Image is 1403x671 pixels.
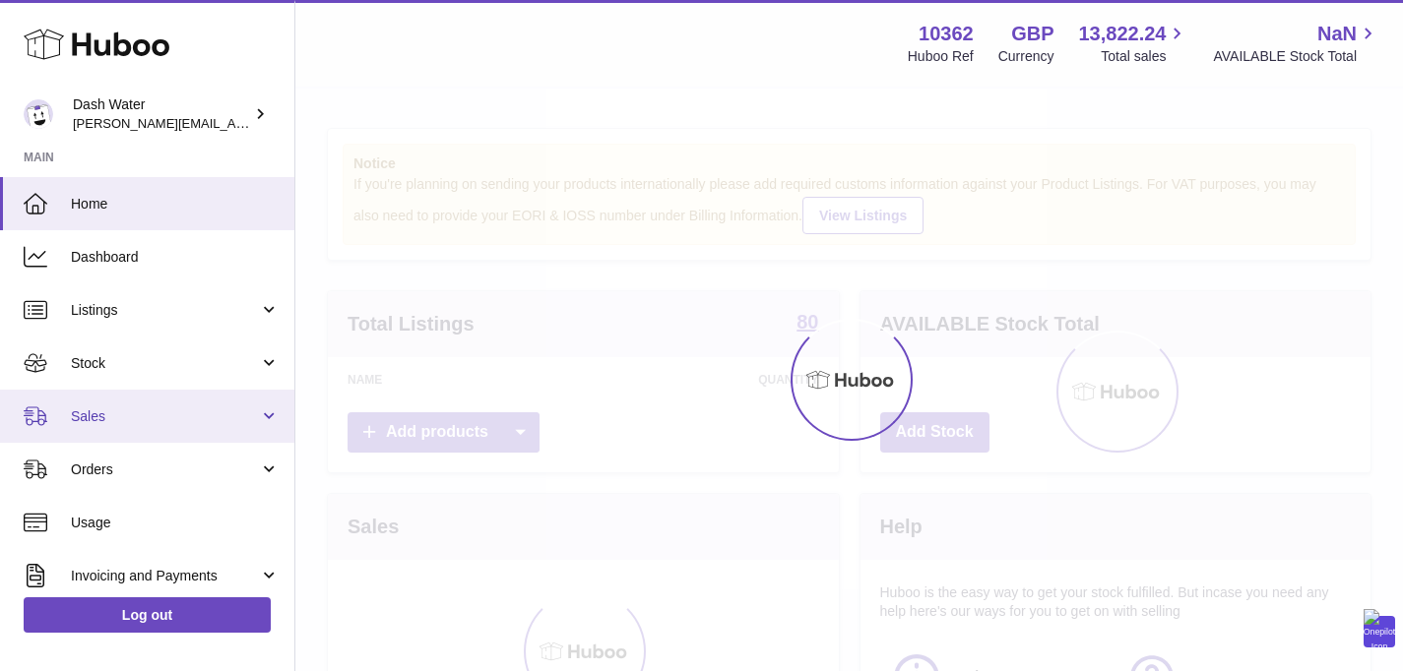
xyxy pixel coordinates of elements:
[73,95,250,133] div: Dash Water
[71,195,280,213] span: Home
[1101,47,1188,66] span: Total sales
[1317,21,1357,47] span: NaN
[71,460,259,479] span: Orders
[1011,21,1053,47] strong: GBP
[919,21,974,47] strong: 10362
[1078,21,1166,47] span: 13,822.24
[908,47,974,66] div: Huboo Ref
[71,567,259,585] span: Invoicing and Payments
[71,407,259,426] span: Sales
[71,354,259,373] span: Stock
[73,115,395,131] span: [PERSON_NAME][EMAIL_ADDRESS][DOMAIN_NAME]
[998,47,1054,66] div: Currency
[24,99,53,129] img: james@dash-water.com
[1213,47,1379,66] span: AVAILABLE Stock Total
[1078,21,1188,66] a: 13,822.24 Total sales
[71,301,259,320] span: Listings
[71,248,280,267] span: Dashboard
[1213,21,1379,66] a: NaN AVAILABLE Stock Total
[24,597,271,633] a: Log out
[71,514,280,532] span: Usage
